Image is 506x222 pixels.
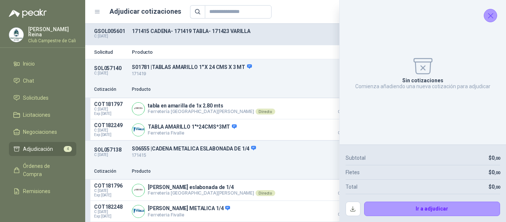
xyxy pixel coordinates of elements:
[9,91,76,105] a: Solicitudes
[364,202,500,216] button: Ir a adjudicar
[492,169,500,175] span: 0
[132,145,390,152] p: S06555 | CADENA METALICA ESLABONADA DE 1/4
[94,50,127,54] p: Solicitud
[327,192,364,195] span: Crédito 30 días
[489,183,500,191] p: $
[132,103,144,115] img: Company Logo
[23,111,50,119] span: Licitaciones
[327,86,364,93] p: Precio
[9,9,47,18] img: Logo peakr
[94,183,127,189] p: COT181796
[132,86,322,93] p: Producto
[327,131,364,135] span: Crédito 30 días
[9,74,76,88] a: Chat
[23,60,35,68] span: Inicio
[94,153,127,157] p: C: [DATE]
[132,124,144,136] img: Company Logo
[94,101,127,107] p: COT181797
[9,108,76,122] a: Licitaciones
[9,142,76,156] a: Adjudicación4
[94,28,127,34] p: GSOL005601
[256,109,275,115] div: Directo
[94,214,127,219] span: Exp: [DATE]
[9,28,23,42] img: Company Logo
[9,159,76,181] a: Órdenes de Compra
[495,156,500,161] span: ,00
[148,190,275,196] p: Ferretería [GEOGRAPHIC_DATA][PERSON_NAME]
[327,122,364,135] p: $ 2.975.000
[132,168,322,175] p: Producto
[132,184,144,196] img: Company Logo
[94,168,127,175] p: Cotización
[327,183,364,195] p: $ 55.763
[327,213,364,216] span: Crédito 30 días
[64,146,72,152] span: 4
[94,65,127,71] p: SOL057140
[94,128,127,133] span: C: [DATE]
[9,184,76,198] a: Remisiones
[94,71,127,76] p: C: [DATE]
[148,109,275,115] p: Ferretería [GEOGRAPHIC_DATA][PERSON_NAME]
[148,212,230,218] p: Ferreteria Fivalle
[23,145,53,153] span: Adjudicación
[492,155,500,161] span: 0
[256,190,275,196] div: Directo
[132,70,390,77] p: 171419
[23,128,57,136] span: Negociaciones
[355,83,490,89] p: Comienza añadiendo una nueva cotización para adjudicar
[346,154,366,162] p: Subtotal
[327,110,364,114] span: Crédito 30 días
[489,154,500,162] p: $
[94,189,127,193] span: C: [DATE]
[23,187,50,195] span: Remisiones
[94,133,127,137] span: Exp: [DATE]
[23,162,69,178] span: Órdenes de Compra
[132,64,390,70] p: S01781 | TABLAS AMARILLO 1" X 24 CMS X 3 MT
[94,112,127,116] span: Exp: [DATE]
[94,34,127,39] p: C: [DATE]
[9,125,76,139] a: Negociaciones
[327,204,364,216] p: $ 69.972
[132,205,144,218] img: Company Logo
[148,205,230,212] p: [PERSON_NAME] METALICA 1/4
[327,101,364,114] p: $ 2.115.820
[492,184,500,190] span: 0
[346,168,360,176] p: Fletes
[28,39,76,43] p: Club Campestre de Cali
[9,201,76,215] a: Configuración
[28,27,76,37] p: [PERSON_NAME] Reina
[132,28,390,34] p: 171415 CADENA- 171419 TABLA- 171423 VARILLA
[94,210,127,214] span: C: [DATE]
[9,57,76,71] a: Inicio
[94,204,127,210] p: COT182248
[495,185,500,190] span: ,00
[327,168,364,175] p: Precio
[94,86,127,93] p: Cotización
[94,147,127,153] p: SOL057138
[132,152,390,159] p: 171415
[489,168,500,176] p: $
[402,77,443,83] p: Sin cotizaciones
[94,122,127,128] p: COT182249
[23,94,49,102] span: Solicitudes
[148,130,237,136] p: Ferreteria Fivalle
[346,183,357,191] p: Total
[110,6,181,17] h1: Adjudicar cotizaciones
[148,124,237,130] p: TABLA AMARILLO 1"*24CMS*3MT
[132,50,390,54] p: Producto
[495,170,500,175] span: ,00
[148,103,275,109] p: tabla en amarilla de 1x 2.80 mts
[94,193,127,198] span: Exp: [DATE]
[23,77,34,85] span: Chat
[94,107,127,112] span: C: [DATE]
[148,184,275,190] p: [PERSON_NAME] eslabonada de 1/4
